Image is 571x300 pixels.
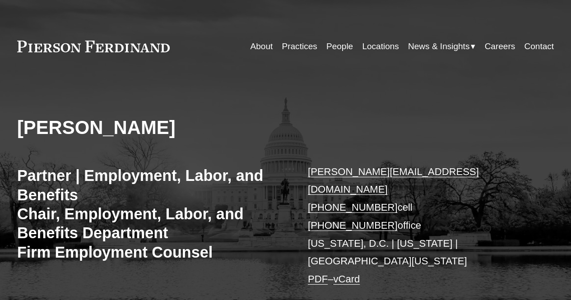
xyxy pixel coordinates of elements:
a: vCard [333,273,360,285]
a: Contact [525,38,554,55]
a: PDF [308,273,328,285]
a: People [326,38,353,55]
a: About [251,38,273,55]
a: [PERSON_NAME][EMAIL_ADDRESS][DOMAIN_NAME] [308,166,479,195]
a: [PHONE_NUMBER] [308,220,398,231]
span: News & Insights [408,39,469,54]
a: folder dropdown [408,38,475,55]
h2: [PERSON_NAME] [17,116,286,139]
a: Locations [362,38,399,55]
a: [PHONE_NUMBER] [308,202,398,213]
a: Practices [282,38,317,55]
h3: Partner | Employment, Labor, and Benefits Chair, Employment, Labor, and Benefits Department Firm ... [17,166,286,262]
a: Careers [485,38,515,55]
p: cell office [US_STATE], D.C. | [US_STATE] | [GEOGRAPHIC_DATA][US_STATE] – [308,163,531,288]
